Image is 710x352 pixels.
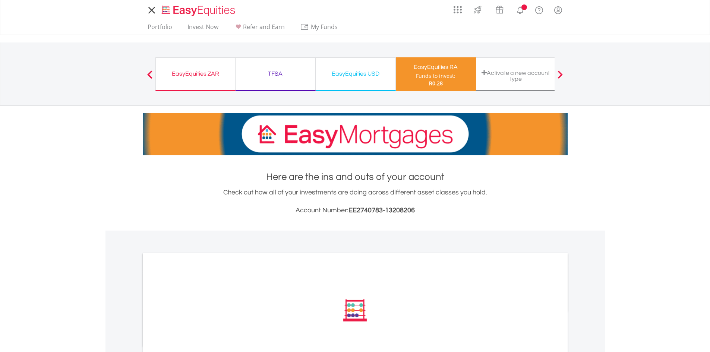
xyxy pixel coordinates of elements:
a: Refer and Earn [231,23,288,35]
span: R0.28 [429,80,443,87]
a: Portfolio [145,23,175,35]
a: AppsGrid [449,2,467,14]
a: FAQ's and Support [530,2,549,17]
img: vouchers-v2.svg [493,4,506,16]
span: Refer and Earn [243,23,285,31]
div: Funds to invest: [416,72,455,80]
a: Vouchers [489,2,511,16]
span: EE2740783-13208206 [348,207,415,214]
span: My Funds [300,22,349,32]
img: EasyMortage Promotion Banner [143,113,568,155]
h1: Here are the ins and outs of your account [143,170,568,184]
a: Home page [159,2,238,17]
img: thrive-v2.svg [471,4,484,16]
img: EasyEquities_Logo.png [160,4,238,17]
div: Activate a new account type [480,70,551,82]
div: TFSA [240,69,311,79]
div: EasyEquities USD [320,69,391,79]
a: Invest Now [184,23,221,35]
div: EasyEquities RA [400,62,471,72]
h3: Account Number: [143,205,568,216]
img: grid-menu-icon.svg [454,6,462,14]
div: Check out how all of your investments are doing across different asset classes you hold. [143,187,568,216]
div: EasyEquities ZAR [160,69,231,79]
a: My Profile [549,2,568,18]
a: Notifications [511,2,530,17]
